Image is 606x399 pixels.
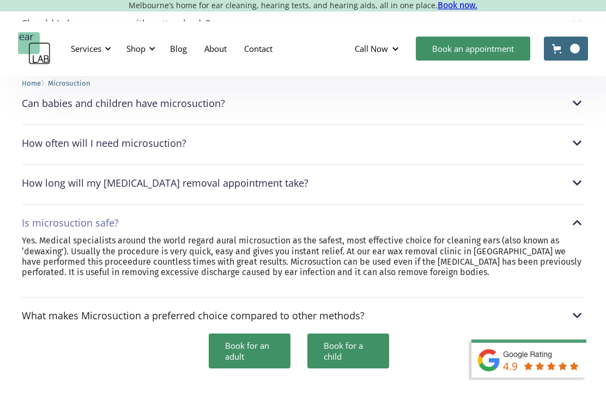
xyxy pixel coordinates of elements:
[544,37,588,61] a: Open cart containing items
[355,43,388,54] div: Call Now
[235,33,281,64] a: Contact
[22,235,584,277] p: Yes. Medical specialists around the world regard aural microsuction as the safest, most effective...
[22,18,210,29] div: Should I clean my ears with cotton buds?
[570,216,584,230] img: Is microsuction safe?
[196,33,235,64] a: About
[22,98,225,109] div: Can babies and children have microsuction?
[64,32,114,65] div: Services
[570,96,584,110] img: Can babies and children have microsuction?
[416,37,530,61] a: Book an appointment
[126,43,146,54] div: Shop
[22,96,584,110] div: Can babies and children have microsuction?Can babies and children have microsuction?
[209,334,290,368] a: Book for an adult
[346,32,410,65] div: Call Now
[161,33,196,64] a: Blog
[22,217,119,228] div: Is microsuction safe?
[570,136,584,150] img: How often will I need microsuction?
[570,308,584,323] img: What makes Microsuction a preferred choice compared to other methods?
[22,310,365,321] div: What makes Microsuction a preferred choice compared to other methods?
[48,79,90,87] span: Microsuction
[22,177,308,188] div: How long will my [MEDICAL_DATA] removal appointment take?
[22,78,41,88] a: Home
[22,78,48,89] li: 〉
[570,16,584,31] img: Should I clean my ears with cotton buds?
[22,79,41,87] span: Home
[22,216,584,230] div: Is microsuction safe?Is microsuction safe?
[18,32,51,65] a: home
[22,308,584,323] div: What makes Microsuction a preferred choice compared to other methods?What makes Microsuction a pr...
[307,334,389,368] a: Book for a child
[22,176,584,190] div: How long will my [MEDICAL_DATA] removal appointment take?How long will my earwax removal appointm...
[22,16,584,31] div: Should I clean my ears with cotton buds?Should I clean my ears with cotton buds?
[570,176,584,190] img: How long will my earwax removal appointment take?
[22,136,584,150] div: How often will I need microsuction?How often will I need microsuction?
[48,78,90,88] a: Microsuction
[120,32,159,65] div: Shop
[22,235,584,288] nav: Is microsuction safe?Is microsuction safe?
[71,43,101,54] div: Services
[22,138,186,148] div: How often will I need microsuction?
